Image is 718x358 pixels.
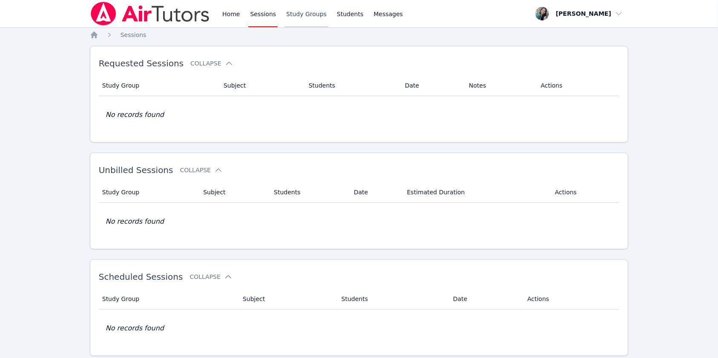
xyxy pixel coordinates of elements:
span: Messages [373,10,403,18]
th: Study Group [99,289,238,310]
button: Collapse [180,166,223,174]
th: Date [400,75,464,96]
span: Sessions [121,31,146,38]
nav: Breadcrumb [90,31,629,39]
td: No records found [99,310,620,347]
th: Study Group [99,75,218,96]
th: Notes [464,75,536,96]
th: Actions [536,75,620,96]
button: Collapse [190,273,232,281]
button: Collapse [190,59,233,68]
th: Subject [238,289,336,310]
td: No records found [99,203,620,240]
th: Actions [550,182,619,203]
img: Air Tutors [90,2,210,26]
th: Students [336,289,448,310]
th: Students [304,75,400,96]
th: Estimated Duration [402,182,550,203]
th: Date [349,182,402,203]
span: Requested Sessions [99,58,184,68]
th: Students [269,182,349,203]
a: Sessions [121,31,146,39]
th: Subject [218,75,304,96]
th: Date [448,289,522,310]
th: Actions [522,289,619,310]
th: Study Group [99,182,198,203]
span: Unbilled Sessions [99,165,173,175]
span: Scheduled Sessions [99,272,183,282]
td: No records found [99,96,620,134]
th: Subject [198,182,269,203]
